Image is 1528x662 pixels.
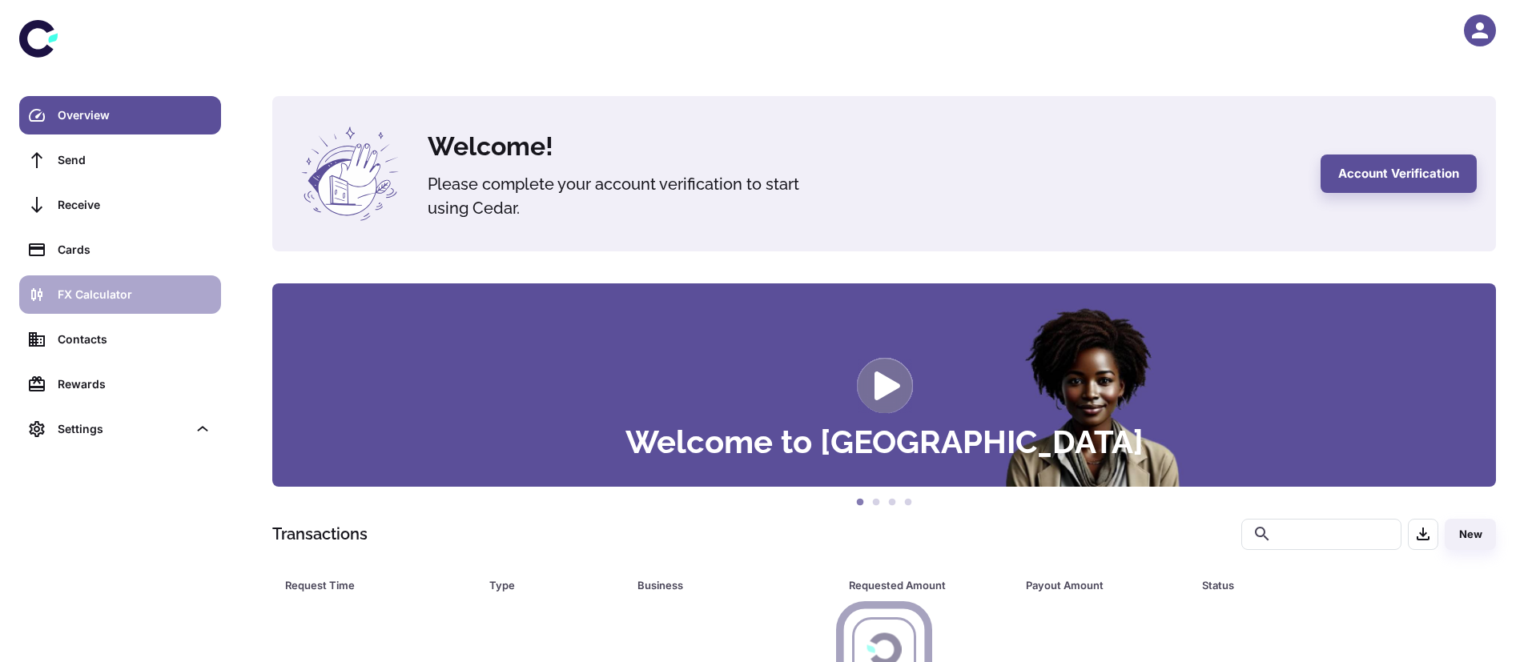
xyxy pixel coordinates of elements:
[19,186,221,224] a: Receive
[58,331,211,348] div: Contacts
[285,574,449,596] div: Request Time
[58,106,211,124] div: Overview
[428,127,1301,166] h4: Welcome!
[1202,574,1429,596] span: Status
[19,231,221,269] a: Cards
[1026,574,1162,596] div: Payout Amount
[1026,574,1183,596] span: Payout Amount
[625,426,1144,458] h3: Welcome to [GEOGRAPHIC_DATA]
[19,96,221,134] a: Overview
[884,495,900,511] button: 3
[19,365,221,403] a: Rewards
[1445,519,1496,550] button: New
[19,320,221,359] a: Contacts
[1202,574,1409,596] div: Status
[868,495,884,511] button: 2
[58,241,211,259] div: Cards
[900,495,916,511] button: 4
[58,196,211,214] div: Receive
[272,522,368,546] h1: Transactions
[489,574,597,596] div: Type
[58,420,187,438] div: Settings
[1321,154,1477,193] button: Account Verification
[285,574,470,596] span: Request Time
[19,275,221,314] a: FX Calculator
[58,151,211,169] div: Send
[489,574,618,596] span: Type
[852,495,868,511] button: 1
[19,410,221,448] div: Settings
[849,574,1006,596] span: Requested Amount
[58,286,211,303] div: FX Calculator
[58,375,211,393] div: Rewards
[849,574,985,596] div: Requested Amount
[19,141,221,179] a: Send
[428,172,828,220] h5: Please complete your account verification to start using Cedar.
